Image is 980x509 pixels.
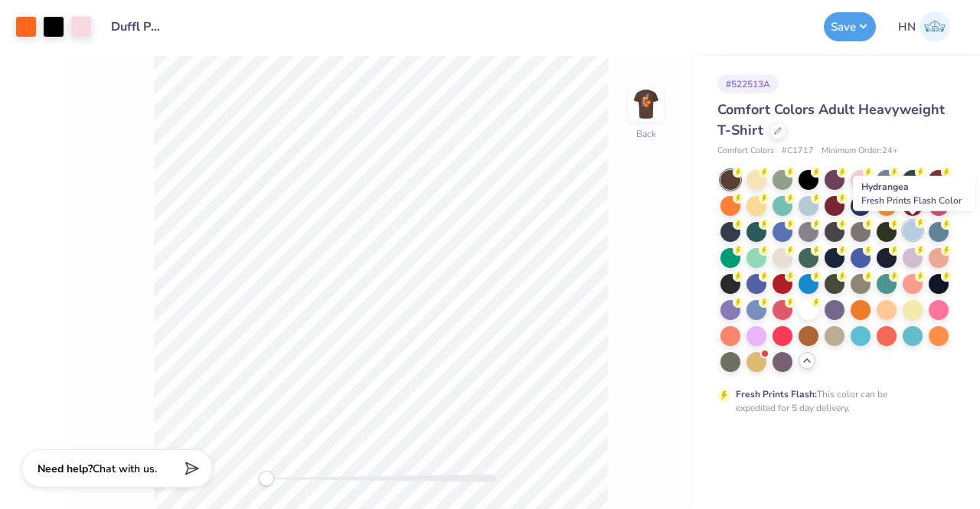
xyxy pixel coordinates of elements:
div: Hydrangea [853,176,975,211]
strong: Need help? [38,462,93,476]
span: Chat with us. [93,462,157,476]
div: Back [636,127,656,141]
span: # C1717 [782,145,814,158]
strong: Fresh Prints Flash: [736,388,817,400]
span: HN [898,18,916,36]
div: # 522513A [717,74,779,93]
img: Back [631,89,661,119]
span: Comfort Colors [717,145,774,158]
span: Minimum Order: 24 + [822,145,898,158]
span: Comfort Colors Adult Heavyweight T-Shirt [717,100,945,139]
img: Huda Nadeem [920,11,950,42]
span: Fresh Prints Flash Color [861,194,962,207]
button: Save [824,12,876,41]
input: Untitled Design [100,11,175,42]
div: This color can be expedited for 5 day delivery. [736,387,924,415]
a: HN [891,11,957,42]
div: Accessibility label [259,471,274,486]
